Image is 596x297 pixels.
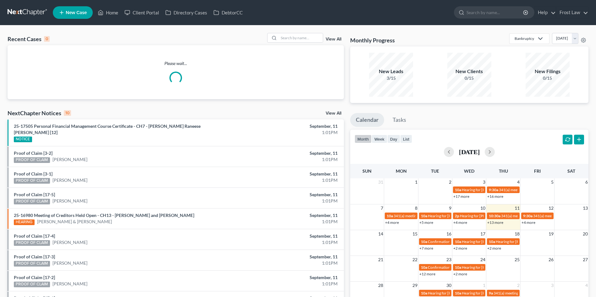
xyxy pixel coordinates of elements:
[350,113,384,127] a: Calendar
[210,7,246,18] a: DebtorCC
[279,33,323,42] input: Search by name...
[582,256,588,263] span: 27
[447,68,491,75] div: New Clients
[487,194,503,199] a: +16 more
[369,68,413,75] div: New Leads
[585,178,588,186] span: 6
[385,220,399,225] a: +4 more
[234,129,338,136] div: 1:01PM
[14,254,55,259] a: Proof of Claim [17-3]
[234,212,338,219] div: September, 11
[64,110,71,116] div: 10
[234,171,338,177] div: September, 11
[567,168,575,174] span: Sat
[550,282,554,289] span: 3
[480,204,486,212] span: 10
[396,168,407,174] span: Mon
[582,230,588,238] span: 20
[412,282,418,289] span: 29
[448,204,452,212] span: 9
[482,282,486,289] span: 1
[362,168,372,174] span: Sun
[378,230,384,238] span: 14
[326,111,341,116] a: View All
[462,239,511,244] span: Hearing for [PERSON_NAME]
[37,219,112,225] a: [PERSON_NAME] & [PERSON_NAME]
[548,230,554,238] span: 19
[419,246,433,251] a: +7 more
[162,7,210,18] a: Directory Cases
[453,246,467,251] a: +2 more
[421,291,427,295] span: 10a
[533,213,594,218] span: 341(a) meeting for [PERSON_NAME]
[516,282,520,289] span: 2
[455,187,461,192] span: 10a
[394,213,454,218] span: 341(a) meeting for [PERSON_NAME]
[234,281,338,287] div: 1:01PM
[14,240,50,246] div: PROOF OF CLAIM
[455,291,461,295] span: 10a
[489,213,500,218] span: 10:30a
[455,265,461,270] span: 10a
[44,36,50,42] div: 0
[52,198,87,204] a: [PERSON_NAME]
[234,198,338,204] div: 1:01PM
[421,265,427,270] span: 10a
[535,7,556,18] a: Help
[494,291,554,295] span: 341(a) meeting for [PERSON_NAME]
[523,213,533,218] span: 9:30a
[428,239,529,244] span: Confirmation hearing for [PERSON_NAME] [PERSON_NAME]
[585,282,588,289] span: 4
[455,213,459,218] span: 2p
[52,281,87,287] a: [PERSON_NAME]
[489,187,498,192] span: 9:30a
[446,256,452,263] span: 23
[480,230,486,238] span: 17
[412,230,418,238] span: 15
[466,7,524,18] input: Search by name...
[355,135,372,143] button: month
[462,291,511,295] span: Hearing for [PERSON_NAME]
[234,177,338,183] div: 1:01PM
[14,213,194,218] a: 25-16980 Meeting of Creditors Held Open - CH13 - [PERSON_NAME] and [PERSON_NAME]
[453,194,469,199] a: +17 more
[14,282,50,287] div: PROOF OF CLAIM
[400,135,412,143] button: list
[489,239,495,244] span: 10a
[121,7,162,18] a: Client Portal
[234,233,338,239] div: September, 11
[369,75,413,81] div: 3/15
[414,204,418,212] span: 8
[14,261,50,267] div: PROOF OF CLAIM
[462,265,511,270] span: Hearing for [PERSON_NAME]
[234,239,338,246] div: 1:01PM
[487,246,501,251] a: +2 more
[387,113,412,127] a: Tasks
[66,10,87,15] span: New Case
[234,150,338,156] div: September, 11
[526,75,570,81] div: 0/15
[419,272,435,276] a: +12 more
[234,123,338,129] div: September, 11
[462,187,511,192] span: Hearing for [PERSON_NAME]
[14,150,52,156] a: Proof of Claim [3-2]
[499,187,560,192] span: 341(a) meeting for [PERSON_NAME]
[514,204,520,212] span: 11
[459,148,480,155] h2: [DATE]
[378,282,384,289] span: 28
[8,35,50,43] div: Recent Cases
[480,256,486,263] span: 24
[421,213,427,218] span: 10a
[234,192,338,198] div: September, 11
[14,123,201,135] a: 25-17505 Personal Financial Management Course Certificate - CH7 - [PERSON_NAME] Raneese [PERSON_N...
[550,178,554,186] span: 5
[414,178,418,186] span: 1
[487,220,503,225] a: +13 more
[52,260,87,266] a: [PERSON_NAME]
[378,178,384,186] span: 31
[387,213,393,218] span: 10a
[514,256,520,263] span: 25
[8,60,344,67] p: Please wait...
[453,272,467,276] a: +2 more
[489,291,493,295] span: 9a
